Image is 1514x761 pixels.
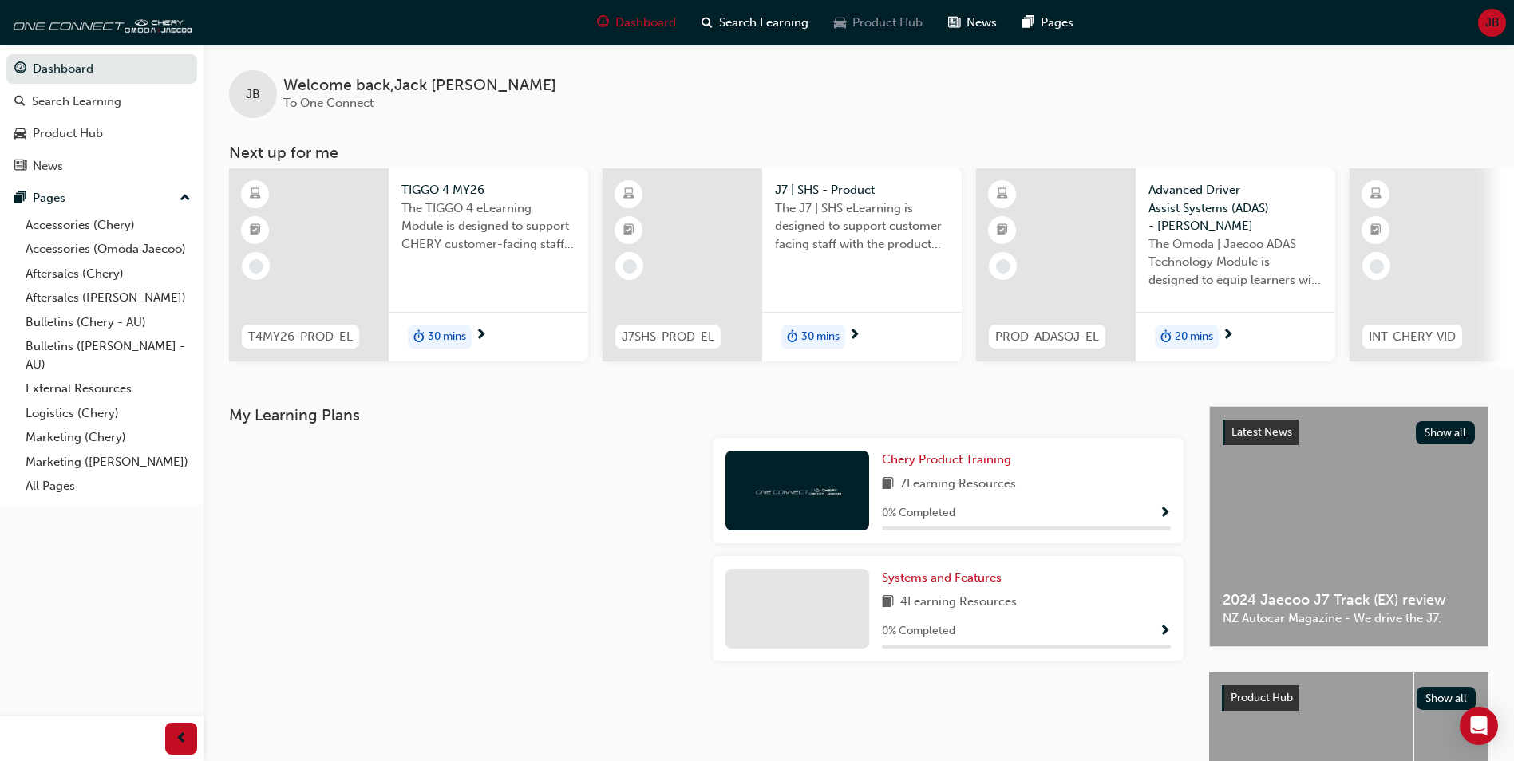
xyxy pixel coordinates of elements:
[8,6,192,38] img: oneconnect
[475,329,487,343] span: next-icon
[584,6,689,39] a: guage-iconDashboard
[848,329,860,343] span: next-icon
[702,13,713,33] span: search-icon
[622,328,714,346] span: J7SHS-PROD-EL
[597,13,609,33] span: guage-icon
[882,504,955,522] span: 0 % Completed
[900,593,1017,613] span: 4 Learning Resources
[19,474,197,499] a: All Pages
[775,181,949,199] span: J7 | SHS - Product
[1369,328,1456,346] span: INT-CHERY-VID
[19,213,197,238] a: Accessories (Chery)
[413,327,425,348] span: duration-icon
[1417,687,1476,710] button: Show all
[996,259,1010,274] span: learningRecordVerb_NONE-icon
[14,62,26,77] span: guage-icon
[180,188,191,209] span: up-icon
[33,124,103,143] div: Product Hub
[6,183,197,213] button: Pages
[603,168,962,361] a: J7SHS-PROD-ELJ7 | SHS - ProductThe J7 | SHS eLearning is designed to support customer facing staf...
[246,85,260,104] span: JB
[976,168,1335,361] a: PROD-ADASOJ-ELAdvanced Driver Assist Systems (ADAS) - [PERSON_NAME]The Omoda | Jaecoo ADAS Techno...
[1159,503,1171,523] button: Show Progress
[689,6,821,39] a: search-iconSearch Learning
[1460,707,1498,745] div: Open Intercom Messenger
[14,160,26,174] span: news-icon
[204,144,1514,162] h3: Next up for me
[6,54,197,84] a: Dashboard
[834,13,846,33] span: car-icon
[821,6,935,39] a: car-iconProduct Hub
[1485,14,1500,32] span: JB
[32,93,121,111] div: Search Learning
[401,181,575,199] span: TIGGO 4 MY26
[623,220,634,241] span: booktick-icon
[248,328,353,346] span: T4MY26-PROD-EL
[6,119,197,148] a: Product Hub
[882,570,1002,585] span: Systems and Features
[882,452,1011,467] span: Chery Product Training
[1010,6,1086,39] a: pages-iconPages
[787,327,798,348] span: duration-icon
[1370,220,1382,241] span: booktick-icon
[1159,621,1171,641] button: Show Progress
[882,569,1008,587] a: Systems and Features
[249,259,263,274] span: learningRecordVerb_NONE-icon
[1148,235,1322,290] span: The Omoda | Jaecoo ADAS Technology Module is designed to equip learners with essential knowledge ...
[1223,420,1475,445] a: Latest NewsShow all
[6,152,197,181] a: News
[14,95,26,109] span: search-icon
[283,77,556,95] span: Welcome back , Jack [PERSON_NAME]
[6,51,197,183] button: DashboardSearch LearningProduct HubNews
[623,184,634,205] span: learningResourceType_ELEARNING-icon
[882,451,1018,469] a: Chery Product Training
[19,401,197,426] a: Logistics (Chery)
[1159,507,1171,521] span: Show Progress
[997,184,1008,205] span: learningResourceType_ELEARNING-icon
[753,483,841,498] img: oneconnect
[1041,14,1073,32] span: Pages
[1370,259,1384,274] span: learningRecordVerb_NONE-icon
[623,259,637,274] span: learningRecordVerb_NONE-icon
[401,199,575,254] span: The TIGGO 4 eLearning Module is designed to support CHERY customer-facing staff with the product ...
[1478,9,1506,37] button: JB
[1159,625,1171,639] span: Show Progress
[19,237,197,262] a: Accessories (Omoda Jaecoo)
[775,199,949,254] span: The J7 | SHS eLearning is designed to support customer facing staff with the product and sales in...
[33,189,65,207] div: Pages
[967,14,997,32] span: News
[428,328,466,346] span: 30 mins
[882,475,894,495] span: book-icon
[1231,425,1292,439] span: Latest News
[1175,328,1213,346] span: 20 mins
[935,6,1010,39] a: news-iconNews
[19,377,197,401] a: External Resources
[1160,327,1172,348] span: duration-icon
[1222,329,1234,343] span: next-icon
[900,475,1016,495] span: 7 Learning Resources
[1370,184,1382,205] span: learningResourceType_ELEARNING-icon
[1148,181,1322,235] span: Advanced Driver Assist Systems (ADAS) - [PERSON_NAME]
[19,286,197,310] a: Aftersales ([PERSON_NAME])
[19,334,197,377] a: Bulletins ([PERSON_NAME] - AU)
[283,96,374,110] span: To One Connect
[6,87,197,116] a: Search Learning
[997,220,1008,241] span: booktick-icon
[19,425,197,450] a: Marketing (Chery)
[33,157,63,175] div: News
[19,262,197,286] a: Aftersales (Chery)
[719,14,808,32] span: Search Learning
[801,328,840,346] span: 30 mins
[1416,421,1476,444] button: Show all
[229,168,588,361] a: T4MY26-PROD-ELTIGGO 4 MY26The TIGGO 4 eLearning Module is designed to support CHERY customer-faci...
[229,406,1184,424] h3: My Learning Plans
[948,13,960,33] span: news-icon
[1231,691,1293,704] span: Product Hub
[176,729,188,749] span: prev-icon
[1223,609,1475,628] span: NZ Autocar Magazine - We drive the J7.
[615,14,676,32] span: Dashboard
[14,127,26,141] span: car-icon
[852,14,923,32] span: Product Hub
